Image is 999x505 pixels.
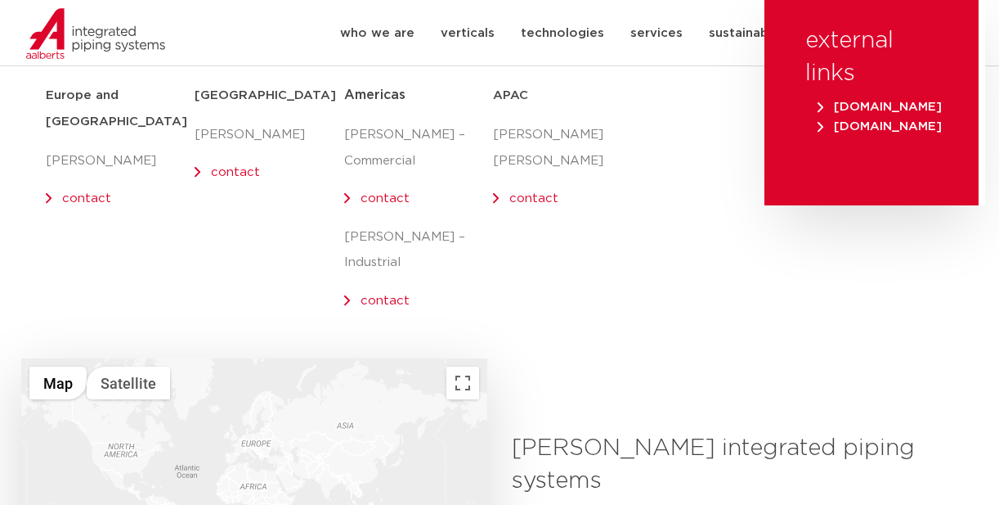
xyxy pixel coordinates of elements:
span: [DOMAIN_NAME] [818,101,942,113]
p: [PERSON_NAME] [PERSON_NAME] [493,122,642,174]
a: contact [361,192,410,205]
span: Americas [344,88,405,101]
h5: APAC [493,83,642,109]
a: [DOMAIN_NAME] [813,101,946,113]
h3: external links [805,25,938,90]
a: contact [361,295,410,307]
h3: [PERSON_NAME] integrated piping systems [512,432,965,498]
a: [DOMAIN_NAME] [813,120,946,133]
strong: Europe and [GEOGRAPHIC_DATA] [46,89,187,128]
button: Toggle fullscreen view [446,367,479,399]
h5: [GEOGRAPHIC_DATA] [195,83,343,109]
button: Show satellite imagery [87,367,170,399]
p: [PERSON_NAME] – Commercial [344,122,493,174]
p: [PERSON_NAME] – Industrial [344,224,493,277]
p: [PERSON_NAME] [46,148,195,174]
a: contact [509,192,558,205]
a: contact [62,192,111,205]
span: [DOMAIN_NAME] [818,120,942,133]
button: Show street map [29,367,87,399]
a: contact [211,166,260,178]
p: [PERSON_NAME] [195,122,343,148]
